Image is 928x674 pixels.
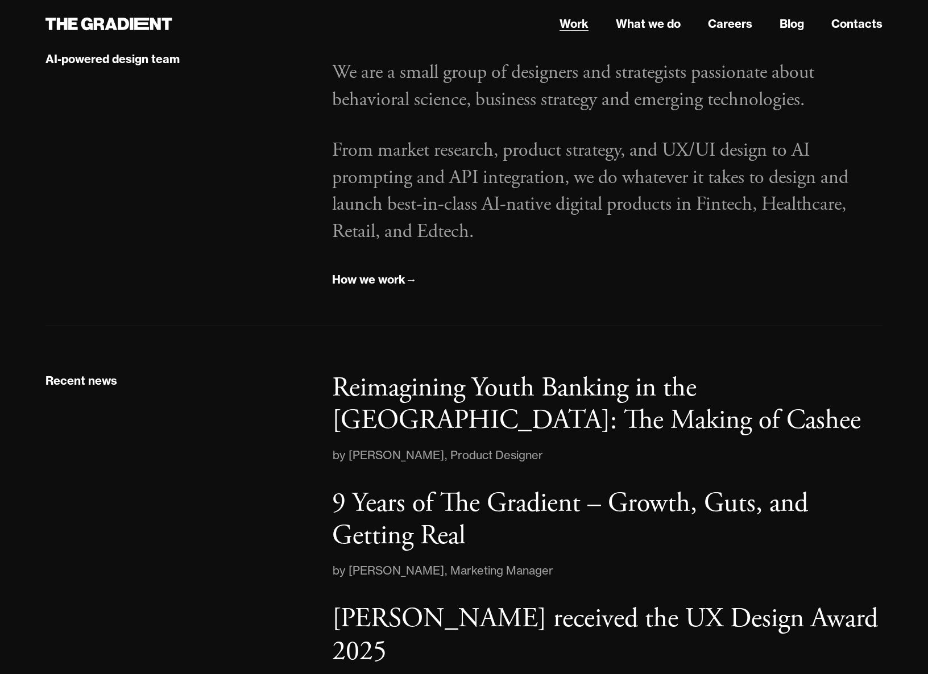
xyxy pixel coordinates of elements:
[332,59,883,113] p: We are a small group of designers and strategists passionate about behavioral science, business s...
[332,371,861,438] p: Reimagining Youth Banking in the [GEOGRAPHIC_DATA]: The Making of Cashee
[332,137,883,245] p: From market research, product strategy, and UX/UI design to AI prompting and API integration, we ...
[349,446,444,464] div: [PERSON_NAME]
[349,561,444,580] div: [PERSON_NAME]
[708,15,752,32] a: Careers
[45,373,117,388] div: Recent news
[332,561,349,580] div: by
[560,15,589,32] a: Work
[332,372,883,437] a: Reimagining Youth Banking in the [GEOGRAPHIC_DATA]: The Making of Cashee
[332,271,417,289] a: How we work→
[332,487,883,552] a: 9 Years of The Gradient – Growth, Guts, and Getting Real
[450,561,553,580] div: Marketing Manager
[831,15,883,32] a: Contacts
[405,272,417,287] div: →
[332,601,878,669] p: [PERSON_NAME] received the UX Design Award 2025
[332,446,349,464] div: by
[444,446,450,464] div: ,
[450,446,543,464] div: Product Designer
[780,15,804,32] a: Blog
[444,561,450,580] div: ,
[332,602,883,668] a: [PERSON_NAME] received the UX Design Award 2025
[332,486,808,554] p: 9 Years of The Gradient – Growth, Guts, and Getting Real
[616,15,681,32] a: What we do
[332,272,405,287] div: How we work
[45,52,180,66] div: AI-powered design team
